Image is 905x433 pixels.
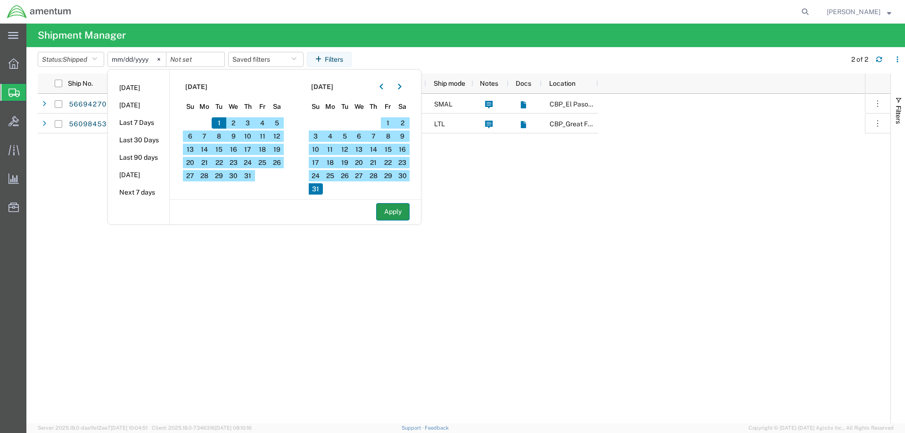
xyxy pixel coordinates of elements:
[7,5,72,19] img: logo
[323,170,337,181] span: 25
[63,56,87,63] span: Shipped
[323,144,337,155] span: 11
[255,131,270,142] span: 11
[434,100,452,108] span: SMAL
[434,120,445,128] span: LTL
[309,183,323,195] span: 31
[309,157,323,168] span: 17
[323,102,337,112] span: Mo
[851,55,868,65] div: 2 of 2
[395,157,410,168] span: 23
[255,157,270,168] span: 25
[826,6,892,17] button: [PERSON_NAME]
[108,184,169,201] li: Next 7 days
[311,82,333,92] span: [DATE]
[108,97,169,114] li: [DATE]
[381,131,395,142] span: 8
[241,157,255,168] span: 24
[376,203,410,221] button: Apply
[366,157,381,168] span: 21
[395,131,410,142] span: 9
[309,170,323,181] span: 24
[185,82,207,92] span: [DATE]
[549,80,576,87] span: Location
[550,120,626,128] span: CBP_Great Falls, MT_GFL
[395,144,410,155] span: 16
[108,114,169,131] li: Last 7 Days
[337,131,352,142] span: 5
[241,117,255,129] span: 3
[270,157,284,168] span: 26
[241,102,255,112] span: Th
[366,170,381,181] span: 28
[197,131,212,142] span: 7
[197,144,212,155] span: 14
[307,52,352,67] button: Filters
[68,117,107,132] a: 56098453
[212,117,226,129] span: 1
[381,170,395,181] span: 29
[309,131,323,142] span: 3
[197,157,212,168] span: 21
[337,157,352,168] span: 19
[895,106,902,124] span: Filters
[183,157,197,168] span: 20
[480,80,498,87] span: Notes
[395,102,410,112] span: Sa
[166,52,224,66] input: Not set
[381,144,395,155] span: 15
[550,100,658,108] span: CBP_El Paso, TX_ELP
[241,144,255,155] span: 17
[749,424,894,432] span: Copyright © [DATE]-[DATE] Agistix Inc., All Rights Reserved
[226,170,241,181] span: 30
[38,52,104,67] button: Status:Shipped
[212,157,226,168] span: 22
[516,80,531,87] span: Docs
[827,7,880,17] span: JONATHAN FLORY
[108,52,166,66] input: Not set
[226,102,241,112] span: We
[402,425,425,431] a: Support
[309,102,323,112] span: Su
[108,131,169,149] li: Last 30 Days
[183,170,197,181] span: 27
[395,170,410,181] span: 30
[197,102,212,112] span: Mo
[381,117,395,129] span: 1
[226,157,241,168] span: 23
[352,102,366,112] span: We
[323,157,337,168] span: 18
[270,117,284,129] span: 5
[212,170,226,181] span: 29
[38,24,126,47] h4: Shipment Manager
[108,149,169,166] li: Last 90 days
[337,170,352,181] span: 26
[255,102,270,112] span: Fr
[108,79,169,97] li: [DATE]
[395,117,410,129] span: 2
[270,102,284,112] span: Sa
[152,425,252,431] span: Client: 2025.18.0-7346316
[215,425,252,431] span: [DATE] 08:10:16
[381,102,395,112] span: Fr
[241,131,255,142] span: 10
[309,144,323,155] span: 10
[352,131,366,142] span: 6
[255,117,270,129] span: 4
[381,157,395,168] span: 22
[337,144,352,155] span: 12
[183,144,197,155] span: 13
[366,144,381,155] span: 14
[197,170,212,181] span: 28
[108,166,169,184] li: [DATE]
[352,144,366,155] span: 13
[352,157,366,168] span: 20
[183,102,197,112] span: Su
[226,131,241,142] span: 9
[337,102,352,112] span: Tu
[434,80,465,87] span: Ship mode
[226,144,241,155] span: 16
[352,170,366,181] span: 27
[212,102,226,112] span: Tu
[366,102,381,112] span: Th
